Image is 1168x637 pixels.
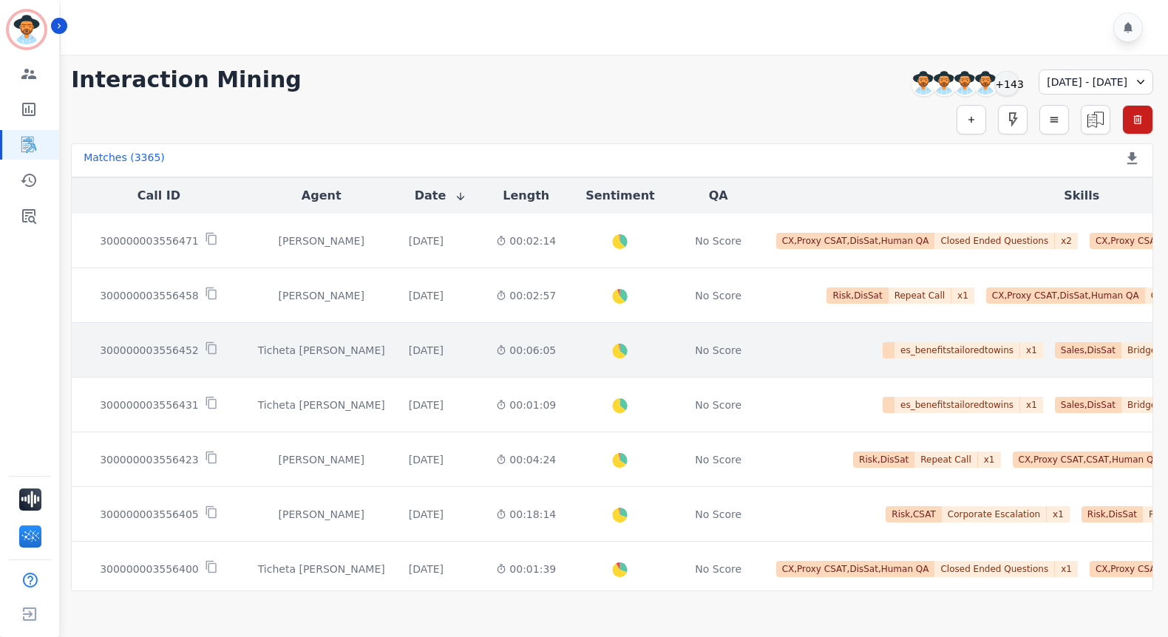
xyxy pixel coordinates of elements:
div: Matches ( 3365 ) [84,150,165,171]
div: [DATE] [409,398,444,412]
span: Closed Ended Questions [934,561,1055,577]
div: No Score [695,562,741,576]
img: Bordered avatar [9,12,44,47]
button: Skills [1064,187,1099,205]
div: [DATE] - [DATE] [1039,69,1153,95]
p: 300000003556405 [100,507,199,522]
button: Date [415,187,467,205]
div: 00:02:14 [496,234,556,248]
p: 300000003556431 [100,398,199,412]
div: Ticheta [PERSON_NAME] [258,562,385,576]
div: [PERSON_NAME] [258,288,385,303]
div: +143 [994,71,1019,96]
div: 00:01:09 [496,398,556,412]
div: [PERSON_NAME] [258,452,385,467]
span: Closed Ended Questions [934,233,1055,249]
span: CX,Proxy CSAT,DisSat,Human QA [986,287,1145,304]
button: Call ID [137,187,180,205]
div: 00:01:39 [496,562,556,576]
button: QA [709,187,728,205]
span: Corporate Escalation [942,506,1047,522]
div: 00:18:14 [496,507,556,522]
p: 300000003556458 [100,288,199,303]
button: Agent [302,187,342,205]
span: Risk,DisSat [853,452,914,468]
div: [DATE] [409,234,444,248]
p: 300000003556400 [100,562,199,576]
span: x 1 [1020,397,1043,413]
div: Ticheta [PERSON_NAME] [258,398,385,412]
span: Risk,DisSat [1082,506,1143,522]
span: x 1 [1020,342,1043,358]
p: 300000003556423 [100,452,199,467]
span: Sales,DisSat [1055,397,1121,413]
div: No Score [695,343,741,358]
div: [PERSON_NAME] [258,507,385,522]
p: 300000003556452 [100,343,199,358]
span: x 1 [978,452,1001,468]
span: CX,Proxy CSAT,DisSat,Human QA [776,233,935,249]
div: [DATE] [409,507,444,522]
span: es_benefitstailoredtowins [894,397,1020,413]
div: No Score [695,452,741,467]
button: Length [503,187,549,205]
div: [DATE] [409,562,444,576]
button: Sentiment [585,187,654,205]
div: No Score [695,288,741,303]
div: No Score [695,398,741,412]
span: Risk,CSAT [886,506,942,522]
div: [DATE] [409,343,444,358]
span: Repeat Call [914,452,977,468]
span: es_benefitstailoredtowins [894,342,1020,358]
div: [DATE] [409,452,444,467]
span: x 2 [1055,233,1078,249]
div: Ticheta [PERSON_NAME] [258,343,385,358]
div: 00:06:05 [496,343,556,358]
span: Repeat Call [889,287,951,304]
div: [PERSON_NAME] [258,234,385,248]
span: x 1 [951,287,974,304]
span: Risk,DisSat [826,287,888,304]
div: No Score [695,507,741,522]
span: CX,Proxy CSAT,DisSat,Human QA [776,561,935,577]
h1: Interaction Mining [71,67,302,93]
span: Sales,DisSat [1055,342,1121,358]
div: 00:02:57 [496,288,556,303]
span: x 1 [1055,561,1078,577]
div: 00:04:24 [496,452,556,467]
p: 300000003556471 [100,234,199,248]
div: No Score [695,234,741,248]
div: [DATE] [409,288,444,303]
span: x 1 [1047,506,1070,522]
